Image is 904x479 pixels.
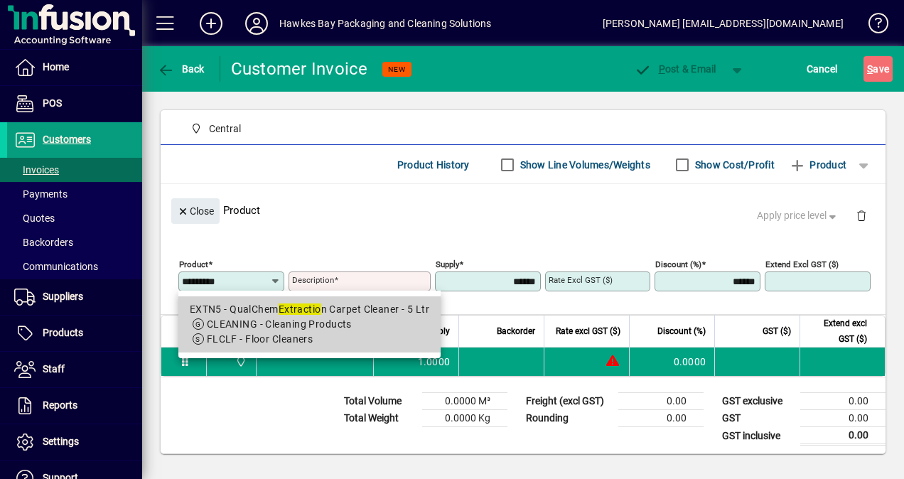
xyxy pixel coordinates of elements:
a: Payments [7,182,142,206]
mat-label: Extend excl GST ($) [765,259,839,269]
span: Quotes [14,212,55,224]
span: Staff [43,363,65,375]
div: Customer Invoice [231,58,368,80]
td: Rounding [519,410,618,427]
app-page-header-button: Delete [844,209,878,222]
mat-label: Product [179,259,208,269]
td: Total Volume [337,393,422,410]
button: Save [863,56,893,82]
a: POS [7,86,142,122]
a: Quotes [7,206,142,230]
button: Close [171,198,220,224]
span: FLCLF - Floor Cleaners [207,333,313,345]
span: Communications [14,261,98,272]
button: Apply price level [751,203,845,229]
app-page-header-button: Close [168,204,223,217]
span: ost & Email [634,63,716,75]
mat-label: Description [292,275,334,285]
td: 0.00 [800,393,886,410]
a: Staff [7,352,142,387]
span: Products [43,327,83,338]
span: P [659,63,665,75]
div: Product [161,184,886,236]
a: Reports [7,388,142,424]
span: GST ($) [763,323,791,339]
span: Backorders [14,237,73,248]
td: GST exclusive [715,393,800,410]
a: Invoices [7,158,142,182]
span: CLEANING - Cleaning Products [207,318,352,330]
mat-option: EXTN5 - QualChem Extraction Carpet Cleaner - 5 Ltr [178,296,441,352]
label: Show Line Volumes/Weights [517,158,650,172]
app-page-header-button: Back [142,56,220,82]
span: Extend excl GST ($) [809,316,867,347]
td: 0.00 [618,393,704,410]
button: Cancel [803,56,841,82]
label: Show Cost/Profit [692,158,775,172]
span: Back [157,63,205,75]
span: Payments [14,188,68,200]
span: Cancel [807,58,838,80]
div: Hawkes Bay Packaging and Cleaning Solutions [279,12,492,35]
div: EXTN5 - QualChem n Carpet Cleaner - 5 Ltr [190,302,429,317]
td: 0.0000 Kg [422,410,507,427]
span: 1.0000 [418,355,451,369]
td: 0.00 [800,427,886,445]
td: GST [715,410,800,427]
span: Discount (%) [657,323,706,339]
span: Settings [43,436,79,447]
mat-label: Supply [436,259,459,269]
span: Central [185,120,247,138]
mat-label: Discount (%) [655,259,701,269]
td: 0.0000 [629,348,714,376]
em: Extractio [279,303,321,315]
button: Add [188,11,234,36]
span: Close [177,200,214,223]
span: Rate excl GST ($) [556,323,620,339]
a: Communications [7,254,142,279]
a: Backorders [7,230,142,254]
td: 0.00 [618,410,704,427]
button: Product History [392,152,475,178]
div: [PERSON_NAME] [EMAIL_ADDRESS][DOMAIN_NAME] [603,12,844,35]
mat-label: Rate excl GST ($) [549,275,613,285]
span: Central [232,354,248,370]
td: Total Weight [337,410,422,427]
td: Freight (excl GST) [519,393,618,410]
span: Product History [397,154,470,176]
span: Suppliers [43,291,83,302]
button: Delete [844,198,878,232]
span: Invoices [14,164,59,176]
span: Apply price level [757,208,839,223]
span: Customers [43,134,91,145]
td: 0.0000 M³ [422,393,507,410]
a: Knowledge Base [858,3,886,49]
span: Central [209,122,241,136]
button: Profile [234,11,279,36]
button: Back [154,56,208,82]
td: GST inclusive [715,427,800,445]
span: POS [43,97,62,109]
span: NEW [388,65,406,74]
td: 0.00 [800,410,886,427]
span: S [867,63,873,75]
span: ave [867,58,889,80]
a: Products [7,316,142,351]
span: Reports [43,399,77,411]
span: Backorder [497,323,535,339]
button: Post & Email [627,56,723,82]
a: Settings [7,424,142,460]
span: Home [43,61,69,72]
a: Suppliers [7,279,142,315]
a: Home [7,50,142,85]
